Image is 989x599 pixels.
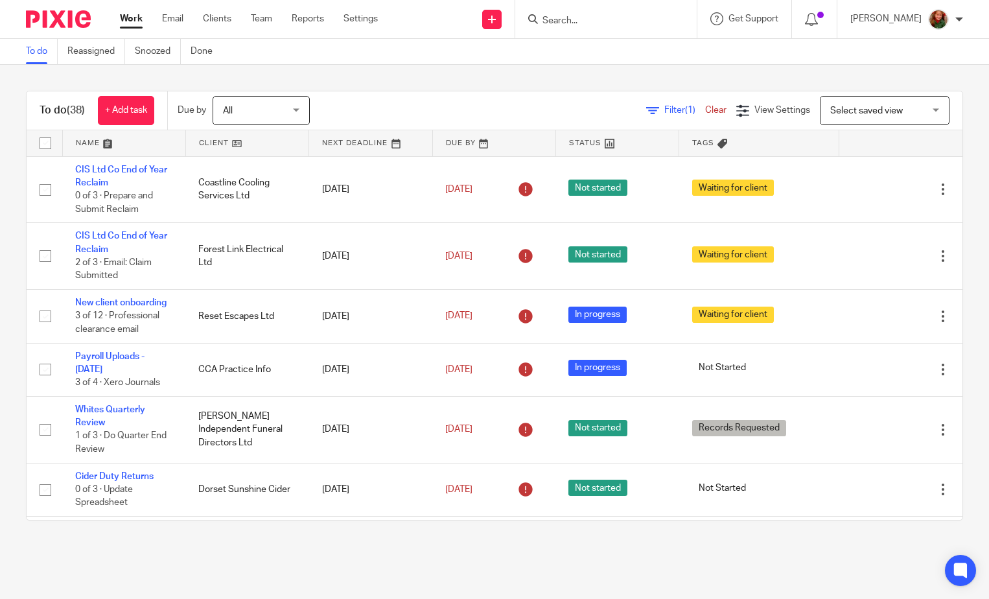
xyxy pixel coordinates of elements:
[185,223,308,290] td: Forest Link Electrical Ltd
[445,312,472,321] span: [DATE]
[445,425,472,434] span: [DATE]
[343,12,378,25] a: Settings
[568,480,627,496] span: Not started
[26,10,91,28] img: Pixie
[568,420,627,436] span: Not started
[309,223,432,290] td: [DATE]
[705,106,727,115] a: Clear
[75,165,167,187] a: CIS Ltd Co End of Year Reclaim
[568,246,627,263] span: Not started
[309,156,432,223] td: [DATE]
[75,191,153,214] span: 0 of 3 · Prepare and Submit Reclaim
[692,480,752,496] span: Not Started
[185,396,308,463] td: [PERSON_NAME] Independent Funeral Directors Ltd
[75,485,133,508] span: 0 of 3 · Update Spreadsheet
[40,104,85,117] h1: To do
[692,307,774,323] span: Waiting for client
[191,39,222,64] a: Done
[75,405,145,427] a: Whites Quarterly Review
[292,12,324,25] a: Reports
[185,463,308,516] td: Dorset Sunshine Cider
[728,14,778,23] span: Get Support
[98,96,154,125] a: + Add task
[67,105,85,115] span: (38)
[203,12,231,25] a: Clients
[685,106,695,115] span: (1)
[445,252,472,261] span: [DATE]
[75,432,167,454] span: 1 of 3 · Do Quarter End Review
[67,39,125,64] a: Reassigned
[26,39,58,64] a: To do
[185,156,308,223] td: Coastline Cooling Services Ltd
[178,104,206,117] p: Due by
[185,290,308,343] td: Reset Escapes Ltd
[223,106,233,115] span: All
[75,298,167,307] a: New client onboarding
[75,312,159,335] span: 3 of 12 · Professional clearance email
[120,12,143,25] a: Work
[692,139,714,147] span: Tags
[185,516,308,583] td: WWCS Environmental Services Limited
[162,12,183,25] a: Email
[445,365,472,374] span: [DATE]
[692,360,752,376] span: Not Started
[445,485,472,494] span: [DATE]
[309,290,432,343] td: [DATE]
[541,16,658,27] input: Search
[75,472,154,481] a: Cider Duty Returns
[830,106,903,115] span: Select saved view
[135,39,181,64] a: Snoozed
[445,185,472,194] span: [DATE]
[185,343,308,396] td: CCA Practice Info
[692,180,774,196] span: Waiting for client
[309,396,432,463] td: [DATE]
[568,307,627,323] span: In progress
[309,343,432,396] td: [DATE]
[692,420,786,436] span: Records Requested
[75,378,160,387] span: 3 of 4 · Xero Journals
[664,106,705,115] span: Filter
[309,516,432,583] td: [DATE]
[251,12,272,25] a: Team
[568,360,627,376] span: In progress
[568,180,627,196] span: Not started
[692,246,774,263] span: Waiting for client
[75,231,167,253] a: CIS Ltd Co End of Year Reclaim
[850,12,922,25] p: [PERSON_NAME]
[75,258,152,281] span: 2 of 3 · Email: Claim Submitted
[928,9,949,30] img: sallycropped.JPG
[754,106,810,115] span: View Settings
[309,463,432,516] td: [DATE]
[75,352,145,374] a: Payroll Uploads - [DATE]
